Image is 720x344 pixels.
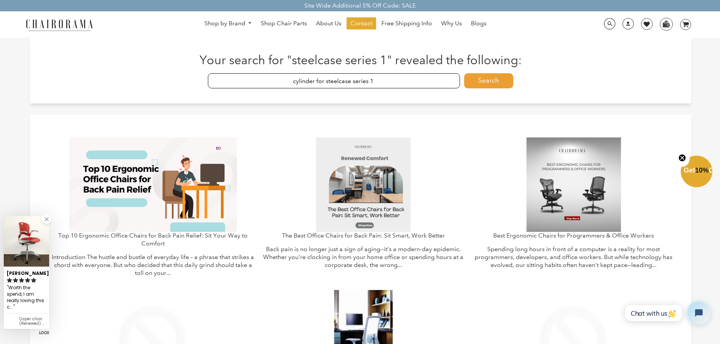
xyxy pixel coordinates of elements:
[208,73,460,88] input: Enter Search Terms...
[467,17,490,29] a: Blogs
[526,137,621,232] img: Ergonomic office chairs for programmers and office workers – comfortable and supportive seating o...
[13,278,18,283] svg: rating icon full
[51,253,255,277] p: Introduction The hustle and bustle of everyday life – a phrase that strikes a chord with everyone...
[261,245,466,269] p: Back pain is no longer just a sign of aging—it’s a modern-day epidemic. Whether you’re clocking i...
[617,295,717,331] iframe: Tidio Chat
[675,150,690,167] button: Close teaser
[7,278,12,283] svg: rating icon full
[31,278,36,283] svg: rating icon full
[316,137,410,232] img: The Best Office Chairs for Back Pain: Sit Smart, Work Better
[316,20,341,28] span: About Us
[22,18,97,31] img: chairorama
[19,317,46,326] div: Caper chair (Renewed) | Red | Fully Adjustable
[381,20,432,28] span: Free Shipping Info
[471,245,676,269] p: Spending long hours in front of a computer is a reality for most programmers, developers, and off...
[261,137,466,232] a: The Best Office Chairs for Back Pain: Sit Smart, Work Better
[7,284,46,311] div: Worth the spend, I am really loving this chair
[350,20,372,28] span: Contact
[660,18,672,29] img: WhatsApp_Image_2024-07-12_at_16.23.01.webp
[493,232,654,239] a: Best Ergonomic Chairs for Programmers & Office Workers
[45,53,676,67] h1: Your search for "steelcase series 1" revealed the following:
[19,278,24,283] svg: rating icon full
[695,167,709,174] span: 10%
[681,156,712,188] div: Get10%OffClose teaser
[378,17,436,29] a: Free Shipping Info
[312,17,345,29] a: About Us
[58,232,248,247] a: Top 10 Ergonomic Office Chairs for Back Pain Relief: Sit Your Way to Comfort
[261,20,307,28] span: Shop Chair Parts
[464,73,513,88] button: Search
[437,17,466,29] a: Why Us
[471,20,486,28] span: Blogs
[129,17,562,31] nav: DesktopNavigation
[257,17,311,29] a: Shop Chair Parts
[201,18,256,29] a: Shop by Brand
[347,17,376,29] a: Contact
[282,232,445,239] a: The Best Office Chairs for Back Pain: Sit Smart, Work Better
[471,137,676,232] a: Ergonomic office chairs for programmers and office workers – comfortable and supportive seating o...
[441,20,462,28] span: Why Us
[25,278,30,283] svg: rating icon full
[684,167,718,174] span: Get Off
[69,137,237,232] img: Top 10 Ergonomic Office Chairs for Back Pain Relief: Sit Your Way to Comfort
[7,267,46,277] div: [PERSON_NAME]
[4,216,49,266] img: Judy P. review of Caper chair (Renewed) | Red | Fully Adjustable
[51,137,255,232] a: Top 10 Ergonomic Office Chairs for Back Pain Relief: Sit Your Way to Comfort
